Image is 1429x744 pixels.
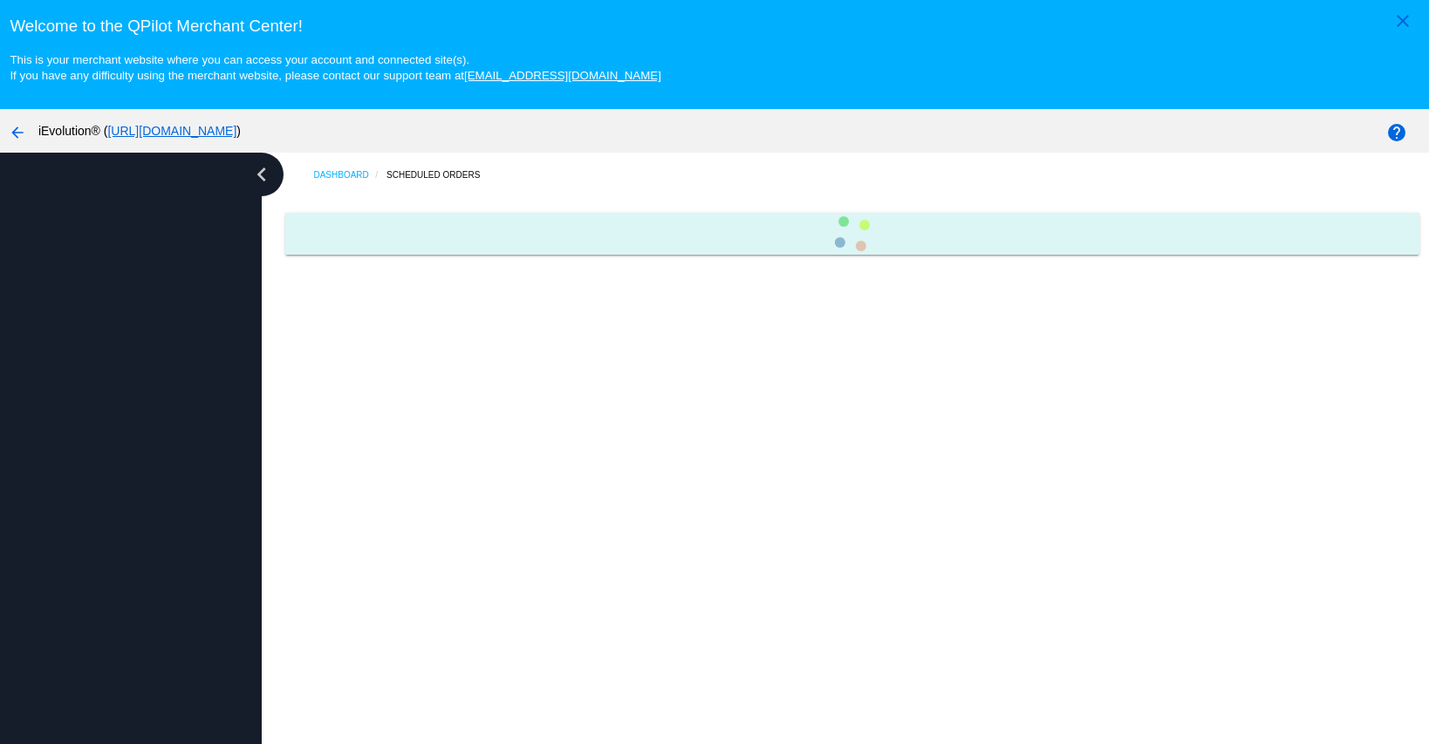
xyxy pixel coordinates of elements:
[38,124,241,138] span: iEvolution® ( )
[10,17,1419,36] h3: Welcome to the QPilot Merchant Center!
[7,122,28,143] mat-icon: arrow_back
[1386,122,1407,143] mat-icon: help
[107,124,236,138] a: [URL][DOMAIN_NAME]
[464,69,661,82] a: [EMAIL_ADDRESS][DOMAIN_NAME]
[386,161,496,188] a: Scheduled Orders
[10,53,660,82] small: This is your merchant website where you can access your account and connected site(s). If you hav...
[248,160,276,188] i: chevron_left
[313,161,386,188] a: Dashboard
[1392,10,1413,31] mat-icon: close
